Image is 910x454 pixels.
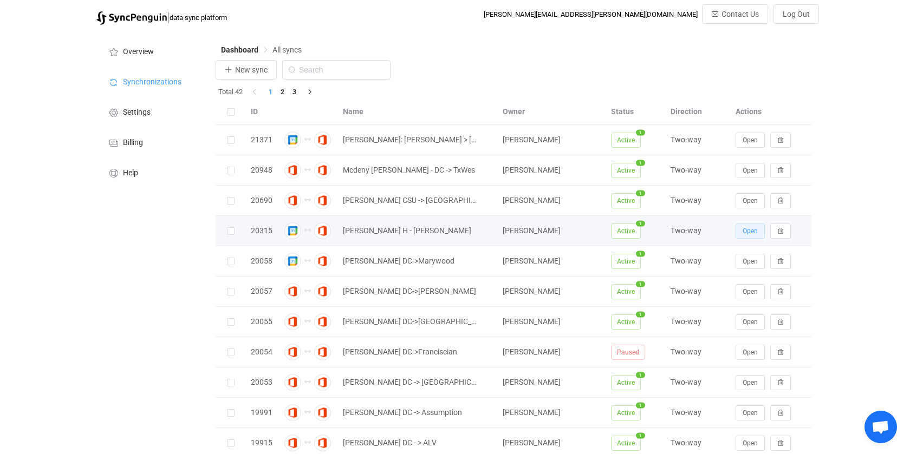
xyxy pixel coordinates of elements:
span: [PERSON_NAME] DC->[PERSON_NAME] [343,285,476,298]
img: microsoft365.png [314,404,331,421]
a: Overview [96,36,205,66]
span: Overview [123,48,154,56]
button: Contact Us [702,4,768,24]
img: microsoft365.png [314,344,331,360]
span: Active [611,436,641,451]
div: Open chat [864,411,897,443]
div: Breadcrumb [221,46,302,54]
div: 20315 [245,225,278,237]
span: Active [611,375,641,390]
button: Open [736,375,765,390]
div: Owner [497,106,606,118]
div: Direction [665,106,730,118]
a: Open [736,135,765,144]
button: Open [736,405,765,420]
span: [PERSON_NAME] [503,347,561,356]
span: Active [611,314,641,330]
div: Two-way [665,164,730,176]
span: Open [743,318,758,326]
img: microsoft365.png [314,374,331,391]
img: microsoft365.png [284,313,301,330]
a: Open [736,347,765,356]
a: Help [96,157,205,187]
span: [PERSON_NAME] DC->[GEOGRAPHIC_DATA] [343,315,479,328]
img: microsoft365.png [314,435,331,451]
div: Two-way [665,376,730,389]
img: microsoft365.png [284,344,301,360]
span: Open [743,288,758,295]
img: microsoft365.png [314,253,331,269]
span: data sync platform [170,14,227,22]
img: microsoft365.png [314,131,331,148]
a: Billing [96,127,205,157]
span: | [167,10,170,25]
div: Two-way [665,437,730,449]
span: Open [743,439,758,447]
a: Open [736,226,765,235]
span: 1 [636,402,645,408]
a: Open [736,438,765,447]
div: Two-way [665,315,730,328]
div: Two-way [665,406,730,419]
div: 20948 [245,164,278,176]
span: [PERSON_NAME]: [PERSON_NAME] > [GEOGRAPHIC_DATA] [343,134,479,146]
span: Active [611,254,641,269]
span: Synchronizations [123,78,181,87]
span: [PERSON_NAME] [503,166,561,174]
input: Search [282,60,391,80]
span: 1 [636,311,645,317]
span: 1 [636,251,645,256]
span: Active [611,133,641,148]
span: 1 [636,190,645,196]
a: Open [736,378,765,386]
span: Open [743,348,758,356]
a: |data sync platform [96,10,227,25]
a: Open [736,317,765,326]
li: 1 [264,86,276,98]
div: 20690 [245,194,278,207]
a: Open [736,166,765,174]
div: Two-way [665,194,730,207]
span: [PERSON_NAME] DC - > ALV [343,437,437,449]
span: Total 42 [218,86,243,98]
button: Open [736,133,765,148]
span: Help [123,169,138,177]
button: Open [736,284,765,299]
span: [PERSON_NAME] DC -> Assumption [343,406,462,419]
span: Open [743,409,758,417]
img: microsoft365.png [284,404,301,421]
div: 20053 [245,376,278,389]
span: Dashboard [221,45,258,54]
span: [PERSON_NAME] [503,287,561,295]
span: Contact Us [721,10,759,18]
div: ID [245,106,278,118]
span: All syncs [272,45,302,54]
button: Open [736,314,765,330]
a: Synchronizations [96,66,205,96]
span: [PERSON_NAME] [503,317,561,326]
button: Log Out [773,4,819,24]
span: 1 [636,220,645,226]
img: microsoft365.png [284,162,301,179]
div: Two-way [665,285,730,298]
button: Open [736,223,765,239]
a: Open [736,287,765,295]
img: microsoft365.png [314,162,331,179]
img: google.png [284,131,301,148]
button: Open [736,254,765,269]
div: 21371 [245,134,278,146]
img: microsoft365.png [284,435,301,451]
img: microsoft365.png [314,222,331,239]
span: Settings [123,108,151,117]
button: Open [736,345,765,360]
span: Active [611,405,641,420]
div: Two-way [665,225,730,237]
div: 20058 [245,255,278,267]
div: 19915 [245,437,278,449]
span: Active [611,223,641,239]
div: Two-way [665,134,730,146]
span: [PERSON_NAME] DC -> [GEOGRAPHIC_DATA] [343,376,479,389]
img: microsoft365.png [284,192,301,209]
button: Open [736,436,765,451]
span: [PERSON_NAME] [503,378,561,386]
